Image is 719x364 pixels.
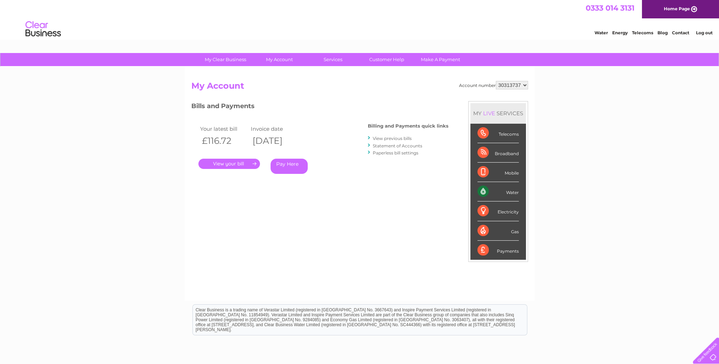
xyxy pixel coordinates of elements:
[373,136,412,141] a: View previous bills
[250,53,308,66] a: My Account
[196,53,255,66] a: My Clear Business
[271,159,308,174] a: Pay Here
[198,134,249,148] th: £116.72
[482,110,497,117] div: LIVE
[477,124,519,143] div: Telecoms
[368,123,448,129] h4: Billing and Payments quick links
[25,18,61,40] img: logo.png
[459,81,528,89] div: Account number
[477,201,519,221] div: Electricity
[249,124,300,134] td: Invoice date
[249,134,300,148] th: [DATE]
[477,221,519,241] div: Gas
[373,143,422,148] a: Statement of Accounts
[198,159,260,169] a: .
[477,163,519,182] div: Mobile
[657,30,668,35] a: Blog
[612,30,628,35] a: Energy
[696,30,712,35] a: Log out
[477,182,519,201] div: Water
[477,241,519,260] div: Payments
[470,103,526,123] div: MY SERVICES
[198,124,249,134] td: Your latest bill
[191,81,528,94] h2: My Account
[373,150,418,155] a: Paperless bill settings
[358,53,416,66] a: Customer Help
[304,53,362,66] a: Services
[193,4,527,34] div: Clear Business is a trading name of Verastar Limited (registered in [GEOGRAPHIC_DATA] No. 3667643...
[191,101,448,113] h3: Bills and Payments
[477,143,519,163] div: Broadband
[672,30,689,35] a: Contact
[586,4,634,12] a: 0333 014 3131
[411,53,470,66] a: Make A Payment
[632,30,653,35] a: Telecoms
[595,30,608,35] a: Water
